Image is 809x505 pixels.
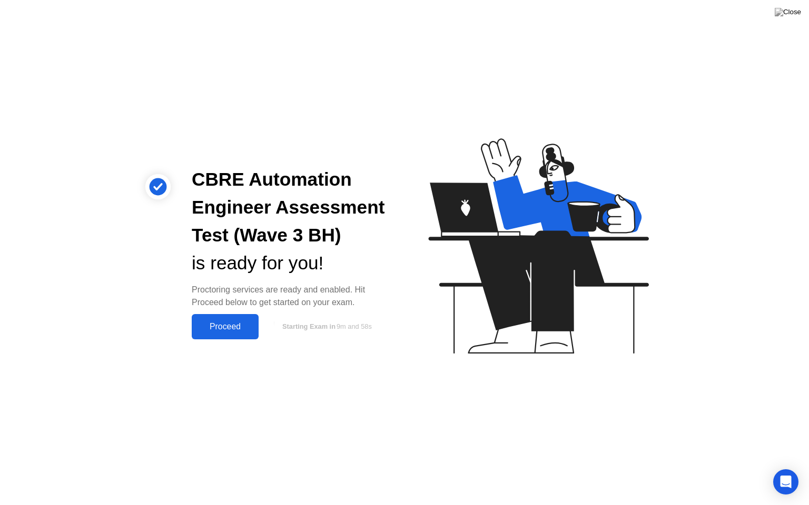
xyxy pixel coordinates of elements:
[192,284,388,309] div: Proctoring services are ready and enabled. Hit Proceed below to get started on your exam.
[337,322,372,330] span: 9m and 58s
[192,166,388,249] div: CBRE Automation Engineer Assessment Test (Wave 3 BH)
[195,322,255,331] div: Proceed
[192,249,388,277] div: is ready for you!
[192,314,259,339] button: Proceed
[775,8,801,16] img: Close
[773,469,798,494] div: Open Intercom Messenger
[264,317,388,337] button: Starting Exam in9m and 58s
